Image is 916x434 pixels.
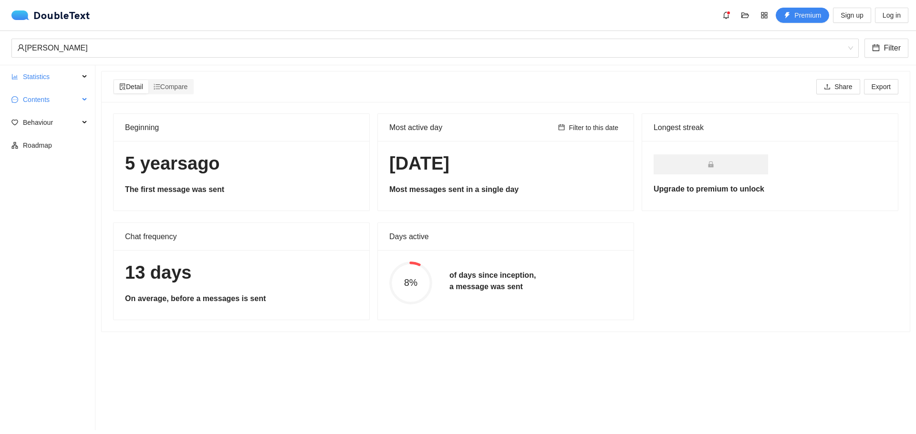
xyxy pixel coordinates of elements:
[11,119,18,126] span: heart
[23,67,79,86] span: Statistics
[389,152,622,175] h1: [DATE]
[757,11,771,19] span: appstore
[11,10,33,20] img: logo
[389,184,622,195] h5: Most messages sent in a single day
[833,8,871,23] button: Sign up
[784,12,791,20] span: thunderbolt
[864,79,898,94] button: Export
[11,96,18,103] span: message
[23,113,79,132] span: Behaviour
[883,10,901,20] span: Log in
[23,136,88,155] span: Roadmap
[125,223,358,250] div: Chat frequency
[834,81,852,92] span: Share
[719,11,733,19] span: bell
[776,8,829,23] button: thunderboltPremium
[154,83,160,90] span: ordered-list
[389,278,432,288] span: 8%
[794,10,821,20] span: Premium
[558,124,565,131] span: calendar
[872,44,880,53] span: calendar
[11,73,18,80] span: bar-chart
[708,161,714,168] span: lock
[884,42,901,54] span: Filter
[654,183,886,195] h5: Upgrade to premium to unlock
[125,293,358,304] h5: On average, before a messages is sent
[119,83,126,90] span: file-search
[11,142,18,149] span: apartment
[738,11,752,19] span: folder-open
[554,122,622,133] button: calendarFilter to this date
[654,121,886,133] div: Longest streak
[718,8,734,23] button: bell
[864,39,908,58] button: calendarFilter
[11,10,90,20] a: logoDoubleText
[17,39,853,57] span: Tushar Bhatt
[449,270,536,293] h5: of days since inception, a message was sent
[757,8,772,23] button: appstore
[125,184,358,195] h5: The first message was sent
[824,83,831,91] span: upload
[23,90,79,109] span: Contents
[17,39,844,57] div: [PERSON_NAME]
[125,152,358,175] h1: 5 years ago
[841,10,863,20] span: Sign up
[569,122,618,133] span: Filter to this date
[125,262,358,284] h1: 13 days
[738,8,753,23] button: folder-open
[125,114,358,141] div: Beginning
[816,79,860,94] button: uploadShare
[11,10,90,20] div: DoubleText
[389,114,554,141] div: Most active day
[119,83,143,91] span: Detail
[17,44,25,51] span: user
[389,223,622,250] div: Days active
[875,8,908,23] button: Log in
[872,81,891,92] span: Export
[154,83,188,91] span: Compare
